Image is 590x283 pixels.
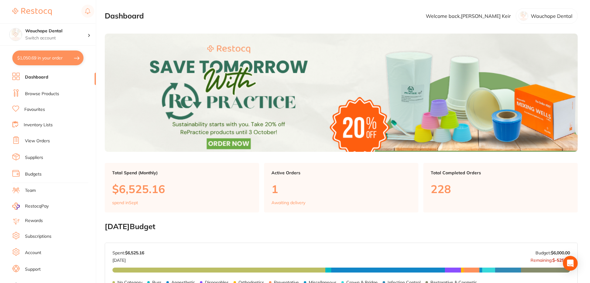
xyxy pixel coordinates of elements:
img: RestocqPay [12,203,20,210]
img: Wauchope Dental [10,28,22,41]
a: Browse Products [25,91,59,97]
a: Support [25,266,41,273]
p: Active Orders [271,170,411,175]
strong: $6,525.16 [125,250,144,256]
img: Dashboard [105,34,578,152]
p: Total Spend (Monthly) [112,170,252,175]
p: Switch account [25,35,87,41]
a: Team [25,188,36,194]
a: Inventory Lists [24,122,53,128]
a: Rewards [25,218,43,224]
a: Total Spend (Monthly)$6,525.16spend inSept [105,163,259,213]
h4: Wauchope Dental [25,28,87,34]
p: Welcome back, [PERSON_NAME] Keir [426,13,511,19]
a: Subscriptions [25,233,51,240]
a: Suppliers [25,155,43,161]
p: spend in Sept [112,200,138,205]
p: Budget: [535,250,570,255]
p: 1 [271,183,411,195]
img: Restocq Logo [12,8,52,15]
strong: $-525.16 [552,257,570,263]
a: RestocqPay [12,203,49,210]
p: Wauchope Dental [531,13,572,19]
p: Total Completed Orders [431,170,570,175]
a: Dashboard [25,74,48,80]
p: Spent: [112,250,144,255]
p: $6,525.16 [112,183,252,195]
h2: [DATE] Budget [105,222,578,231]
button: $1,050.69 in your order [12,51,83,65]
h2: Dashboard [105,12,144,20]
a: Total Completed Orders228 [423,163,578,213]
p: Remaining: [531,255,570,263]
a: View Orders [25,138,50,144]
a: Favourites [24,107,45,113]
a: Active Orders1Awaiting delivery [264,163,418,213]
p: 228 [431,183,570,195]
p: [DATE] [112,255,144,263]
strong: $6,000.00 [551,250,570,256]
a: Budgets [25,171,42,177]
div: Open Intercom Messenger [563,256,578,271]
a: Restocq Logo [12,5,52,19]
a: Account [25,250,41,256]
p: Awaiting delivery [271,200,305,205]
span: RestocqPay [25,203,49,209]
